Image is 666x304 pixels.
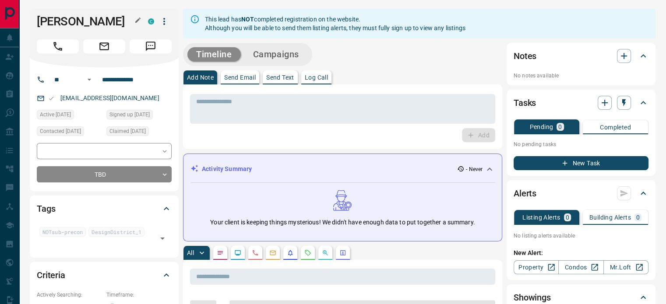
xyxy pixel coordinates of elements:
button: New Task [514,156,648,170]
p: No listing alerts available [514,232,648,240]
div: Mon Mar 14 2022 [37,126,102,139]
p: 0 [636,214,640,220]
svg: Lead Browsing Activity [234,249,241,256]
p: Send Email [224,74,256,80]
span: Active [DATE] [40,110,71,119]
p: Listing Alerts [522,214,560,220]
button: Open [156,232,169,245]
a: Condos [558,260,603,274]
div: Tags [37,198,172,219]
p: Activity Summary [202,164,252,174]
div: Sat Mar 12 2022 [106,126,172,139]
p: Add Note [187,74,214,80]
svg: Calls [252,249,259,256]
a: Property [514,260,559,274]
div: Notes [514,45,648,66]
div: Alerts [514,183,648,204]
div: Activity Summary- Never [190,161,495,177]
svg: Agent Actions [339,249,346,256]
h2: Tags [37,202,55,216]
div: Sat Mar 12 2022 [37,110,102,122]
h1: [PERSON_NAME] [37,14,135,28]
button: Timeline [187,47,241,62]
span: Call [37,39,79,53]
p: Completed [600,124,631,130]
div: Criteria [37,265,172,286]
span: Claimed [DATE] [109,127,146,136]
p: Timeframe: [106,291,172,299]
p: - Never [466,165,483,173]
strong: NOT [241,16,254,23]
div: Sat Mar 12 2022 [106,110,172,122]
p: All [187,250,194,256]
p: Your client is keeping things mysterious! We didn't have enough data to put together a summary. [210,218,475,227]
p: 0 [558,124,562,130]
span: Email [83,39,125,53]
a: [EMAIL_ADDRESS][DOMAIN_NAME] [60,94,159,101]
svg: Email Valid [48,95,54,101]
span: Contacted [DATE] [40,127,81,136]
svg: Requests [304,249,311,256]
div: Tasks [514,92,648,113]
h2: Criteria [37,268,65,282]
span: Signed up [DATE] [109,110,150,119]
svg: Listing Alerts [287,249,294,256]
p: New Alert: [514,248,648,258]
svg: Emails [269,249,276,256]
p: Send Text [266,74,294,80]
p: Actively Searching: [37,291,102,299]
button: Campaigns [244,47,308,62]
div: TBD [37,166,172,182]
p: Building Alerts [589,214,631,220]
p: 0 [566,214,569,220]
div: This lead has completed registration on the website. Although you will be able to send them listi... [205,11,465,36]
svg: Notes [217,249,224,256]
p: Pending [529,124,553,130]
p: No notes available [514,72,648,80]
h2: Alerts [514,186,536,200]
div: condos.ca [148,18,154,24]
button: Open [84,74,95,85]
svg: Opportunities [322,249,329,256]
h2: Tasks [514,96,536,110]
p: No pending tasks [514,138,648,151]
a: Mr.Loft [603,260,648,274]
p: Log Call [305,74,328,80]
h2: Notes [514,49,536,63]
span: Message [130,39,172,53]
